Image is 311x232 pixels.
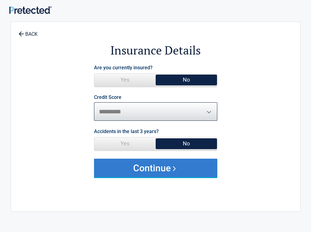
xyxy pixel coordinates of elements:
label: Are you currently insured? [94,63,153,72]
button: Continue [94,159,217,177]
label: Credit Score [94,95,121,100]
h2: Insurance Details [45,43,266,58]
span: No [156,74,217,86]
span: Yes [94,74,156,86]
label: Accidents in the last 3 years? [94,127,159,136]
span: No [156,137,217,150]
img: Main Logo [9,6,51,14]
span: Yes [94,137,156,150]
a: BACK [17,26,39,37]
